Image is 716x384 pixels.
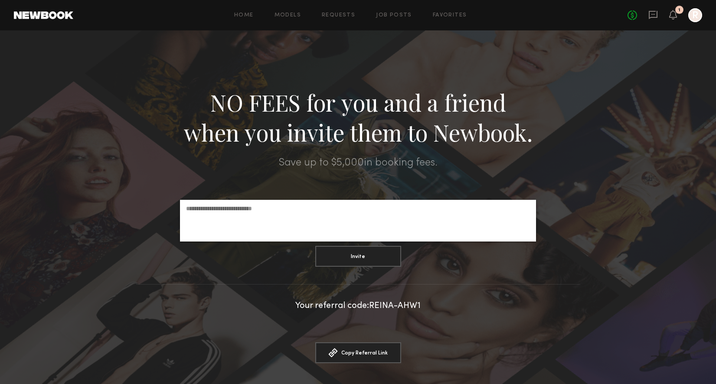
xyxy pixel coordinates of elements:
[688,8,702,22] a: R
[234,13,254,18] a: Home
[322,13,355,18] a: Requests
[678,8,680,13] div: 1
[433,13,467,18] a: Favorites
[376,13,412,18] a: Job Posts
[315,246,401,267] button: Invite
[275,13,301,18] a: Models
[315,342,401,363] button: Copy Referral Link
